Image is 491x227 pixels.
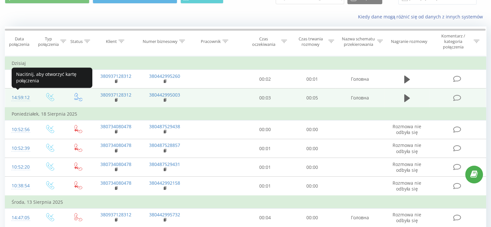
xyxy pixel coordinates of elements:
[358,14,486,20] a: Kiedy dane mogą różnić się od danych z innych systemów
[100,142,131,148] a: 380734080478
[242,177,289,196] td: 00:01
[149,212,180,218] a: 380442995732
[248,36,280,47] div: Czas oczekiwania
[335,208,384,227] td: Головна
[5,196,486,209] td: Środa, 13 Sierpnia 2025
[12,142,29,155] div: 10:52:39
[342,36,375,47] div: Nazwa schematu przekierowania
[393,161,421,173] span: Rozmowa nie odbyła się
[289,88,335,108] td: 00:05
[70,39,83,44] div: Status
[100,212,131,218] a: 380937128312
[100,123,131,129] a: 380734080478
[12,91,29,104] div: 14:59:12
[100,180,131,186] a: 380734080478
[294,36,327,47] div: Czas trwania rozmowy
[5,108,486,120] td: Poniedziałek, 18 Sierpnia 2025
[289,208,335,227] td: 00:00
[106,39,117,44] div: Klient
[201,39,221,44] div: Pracownik
[393,142,421,154] span: Rozmowa nie odbyła się
[242,120,289,139] td: 00:00
[12,212,29,224] div: 14:47:05
[149,161,180,167] a: 380487529431
[242,208,289,227] td: 00:04
[12,180,29,192] div: 10:38:54
[434,33,472,50] div: Komentarz / kategoria połączenia
[149,92,180,98] a: 380442995003
[393,180,421,192] span: Rozmowa nie odbyła się
[289,177,335,196] td: 00:00
[289,139,335,158] td: 00:00
[149,123,180,129] a: 380487529438
[242,70,289,88] td: 00:02
[289,70,335,88] td: 00:01
[335,88,384,108] td: Головна
[100,73,131,79] a: 380937128312
[149,180,180,186] a: 380442992158
[12,161,29,173] div: 10:52:20
[5,57,486,70] td: Dzisiaj
[335,70,384,88] td: Головна
[100,161,131,167] a: 380734080478
[12,123,29,136] div: 10:52:56
[242,88,289,108] td: 00:03
[5,36,33,47] div: Data połączenia
[143,39,178,44] div: Numer biznesowy
[100,92,131,98] a: 380937128312
[393,123,421,135] span: Rozmowa nie odbyła się
[289,158,335,177] td: 00:00
[149,73,180,79] a: 380442995260
[391,39,427,44] div: Nagranie rozmowy
[12,67,92,88] div: Naciśnij, aby otworzyć kartę połączenia
[242,158,289,177] td: 00:01
[242,139,289,158] td: 00:01
[38,36,58,47] div: Typ połączenia
[289,120,335,139] td: 00:00
[393,212,421,223] span: Rozmowa nie odbyła się
[149,142,180,148] a: 380487528857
